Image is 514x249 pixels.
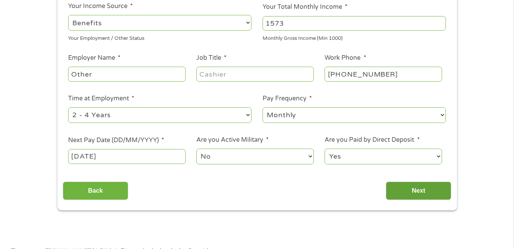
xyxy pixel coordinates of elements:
label: Are you Active Military [196,136,269,144]
input: Next [386,182,451,200]
input: Walmart [68,67,185,81]
label: Job Title [196,54,227,62]
label: Are you Paid by Direct Deposit [325,136,419,144]
input: Use the arrow keys to pick a date [68,149,185,164]
label: Time at Employment [68,95,134,103]
input: Back [63,182,128,200]
label: Your Income Source [68,2,133,10]
div: Your Employment / Other Status [68,32,251,43]
input: 1800 [263,16,446,31]
div: Monthly Gross Income (Min 1000) [263,32,446,43]
input: (231) 754-4010 [325,67,442,81]
label: Your Total Monthly Income [263,3,348,11]
label: Employer Name [68,54,121,62]
input: Cashier [196,67,313,81]
label: Pay Frequency [263,95,312,103]
label: Work Phone [325,54,366,62]
label: Next Pay Date (DD/MM/YYYY) [68,136,164,144]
